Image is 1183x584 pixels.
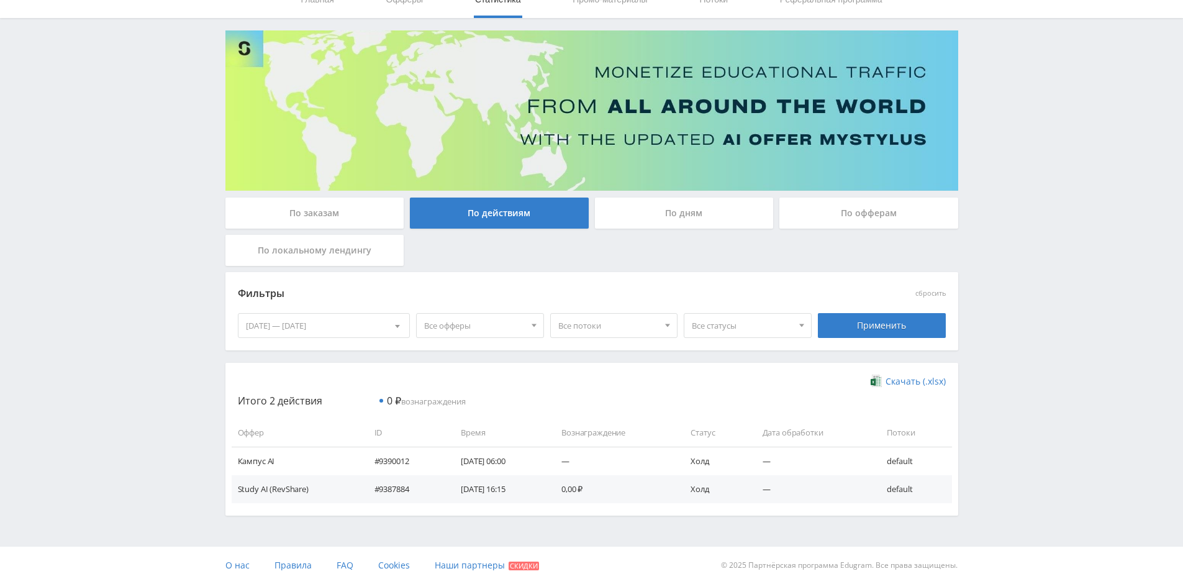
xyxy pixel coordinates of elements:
span: Наши партнеры [435,559,505,571]
a: FAQ [337,547,353,584]
td: Study AI (RevShare) [232,475,362,503]
td: #9390012 [362,447,449,475]
span: Cookies [378,559,410,571]
td: Вознаграждение [549,419,678,447]
img: Banner [225,30,958,191]
div: По заказам [225,198,404,229]
div: © 2025 Партнёрская программа Edugram. Все права защищены. [597,547,958,584]
span: Все офферы [424,314,525,337]
td: Статус [678,419,750,447]
span: О нас [225,559,250,571]
span: Скидки [509,562,539,570]
td: — [750,447,875,475]
div: Фильтры [238,285,768,303]
button: сбросить [915,290,946,298]
a: Правила [274,547,312,584]
td: #9387884 [362,475,449,503]
div: [DATE] — [DATE] [238,314,410,337]
td: Потоки [874,419,951,447]
span: вознаграждения [387,396,466,407]
td: Холд [678,447,750,475]
span: FAQ [337,559,353,571]
td: Кампус AI [232,447,362,475]
td: 0,00 ₽ [549,475,678,503]
div: По локальному лендингу [225,235,404,266]
div: По офферам [779,198,958,229]
td: Время [448,419,549,447]
span: Все статусы [692,314,792,337]
td: [DATE] 16:15 [448,475,549,503]
td: — [750,475,875,503]
td: Дата обработки [750,419,875,447]
span: Все потоки [558,314,659,337]
div: Применить [818,313,946,338]
td: Оффер [232,419,362,447]
div: По дням [595,198,774,229]
td: Холд [678,475,750,503]
span: Скачать (.xlsx) [886,376,946,386]
td: — [549,447,678,475]
a: Cookies [378,547,410,584]
a: О нас [225,547,250,584]
span: Правила [274,559,312,571]
span: Итого 2 действия [238,394,322,408]
td: default [874,475,951,503]
td: ID [362,419,449,447]
div: По действиям [410,198,589,229]
a: Наши партнеры Скидки [435,547,539,584]
img: xlsx [871,375,881,387]
a: Скачать (.xlsx) [871,375,945,388]
span: 0 ₽ [387,394,401,408]
td: default [874,447,951,475]
td: [DATE] 06:00 [448,447,549,475]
